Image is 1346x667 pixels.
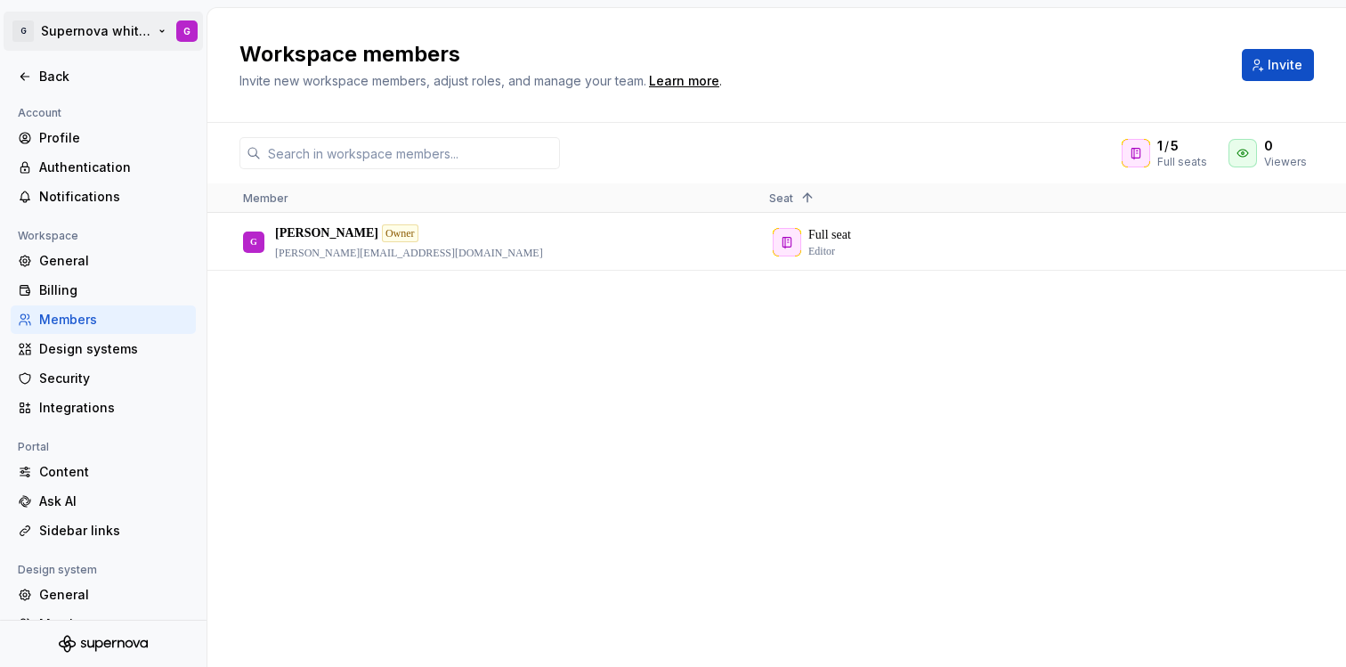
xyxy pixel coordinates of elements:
div: Full seats [1157,155,1207,169]
a: Notifications [11,183,196,211]
a: Members [11,305,196,334]
h2: Workspace members [239,40,1220,69]
div: Integrations [39,399,189,417]
div: / [1157,137,1207,155]
div: Sidebar links [39,522,189,540]
span: Invite new workspace members, adjust roles, and manage your team. [239,73,646,88]
span: . [646,75,722,88]
div: Ask AI [39,492,189,510]
div: G [183,24,191,38]
a: Profile [11,124,196,152]
a: Billing [11,276,196,305]
span: 0 [1264,137,1273,155]
div: Design system [11,559,104,581]
div: Owner [382,224,418,242]
div: Members [39,615,189,633]
span: Seat [769,191,793,205]
div: Portal [11,436,56,458]
div: Account [11,102,69,124]
div: Design systems [39,340,189,358]
span: Invite [1268,56,1302,74]
div: G [12,20,34,42]
a: Security [11,364,196,393]
div: Authentication [39,159,189,176]
span: Member [243,191,288,205]
div: Back [39,68,189,85]
div: Notifications [39,188,189,206]
a: General [11,247,196,275]
div: Members [39,311,189,329]
input: Search in workspace members... [261,137,560,169]
div: Security [39,370,189,387]
div: Content [39,463,189,481]
div: Workspace [11,225,85,247]
span: 5 [1171,137,1179,155]
div: Profile [39,129,189,147]
a: Content [11,458,196,486]
div: G [250,224,257,259]
div: General [39,586,189,604]
a: General [11,581,196,609]
button: GSupernova white labelG [4,12,203,51]
p: [PERSON_NAME][EMAIL_ADDRESS][DOMAIN_NAME] [275,246,543,260]
p: [PERSON_NAME] [275,224,378,242]
div: Viewers [1264,155,1307,169]
a: Learn more [649,72,719,90]
div: General [39,252,189,270]
a: Members [11,610,196,639]
a: Ask AI [11,487,196,516]
div: Billing [39,281,189,299]
a: Integrations [11,394,196,422]
div: Supernova white label [41,22,155,40]
a: Design systems [11,335,196,363]
a: Authentication [11,153,196,182]
a: Sidebar links [11,517,196,545]
a: Back [11,62,196,91]
span: 1 [1157,137,1163,155]
button: Invite [1242,49,1314,81]
svg: Supernova Logo [59,635,148,653]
